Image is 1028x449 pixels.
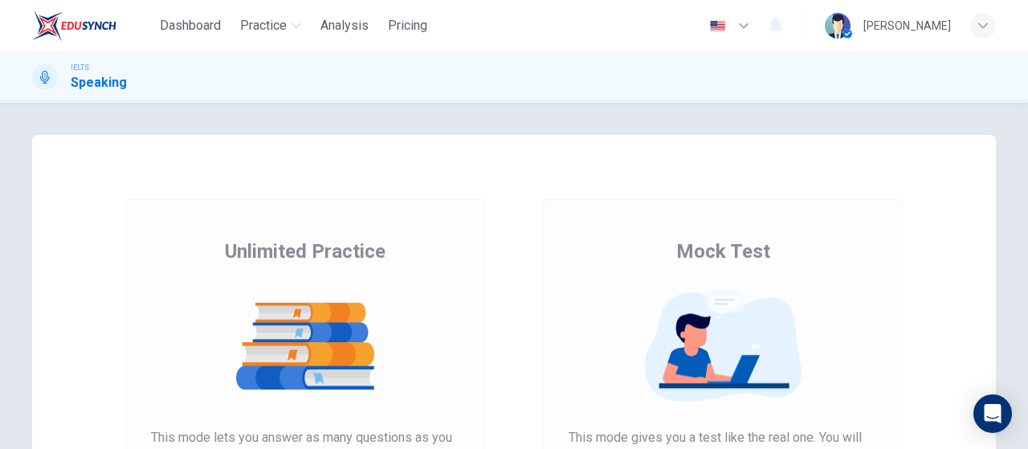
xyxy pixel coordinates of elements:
[71,62,89,73] span: IELTS
[160,16,221,35] span: Dashboard
[153,11,227,40] button: Dashboard
[381,11,434,40] button: Pricing
[314,11,375,40] button: Analysis
[32,10,116,42] img: EduSynch logo
[32,10,153,42] a: EduSynch logo
[708,20,728,32] img: en
[71,73,127,92] h1: Speaking
[320,16,369,35] span: Analysis
[234,11,308,40] button: Practice
[676,239,770,264] span: Mock Test
[825,13,851,39] img: Profile picture
[388,16,427,35] span: Pricing
[863,16,951,35] div: [PERSON_NAME]
[225,239,385,264] span: Unlimited Practice
[240,16,287,35] span: Practice
[973,394,1012,433] div: Open Intercom Messenger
